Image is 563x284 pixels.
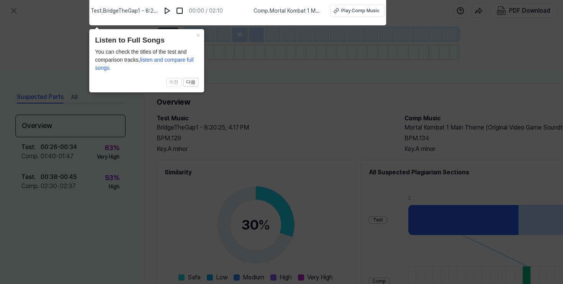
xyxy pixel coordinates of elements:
[95,48,198,72] div: You can check the titles of the test and comparison tracks,
[183,78,198,87] button: 다음
[176,7,183,15] img: stop
[189,7,223,15] div: 00:00 / 02:10
[95,35,198,46] header: Listen to Full Songs
[330,5,385,17] button: Play Comp Music
[254,7,321,15] span: Comp . Mortal Kombat 1 Main Theme (Original Video Game Soundtrack)
[95,57,194,71] span: listen and compare full songs.
[91,7,158,15] span: Test . BridgeTheGap1 - 8:20:25, 4.17 PM
[341,7,380,14] div: Play Comp Music
[164,7,171,15] img: play
[192,29,204,40] button: Close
